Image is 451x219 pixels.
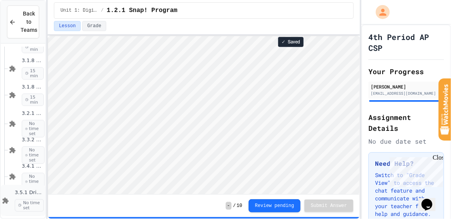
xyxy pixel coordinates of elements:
span: 3.3.2 Digital StoryTelling Programming Assessment [22,137,44,143]
span: Back to Teams [21,10,37,34]
span: / [101,7,104,14]
span: No time set [22,120,45,138]
h3: Need Help? [375,159,437,168]
span: Unit 1: Digital Information [60,7,98,14]
div: Chat with us now!Close [3,3,54,49]
span: 15 min [22,67,44,80]
iframe: chat widget [387,154,443,187]
span: 3.5.1 Drivers License Program [15,189,44,196]
span: No time set [22,173,45,191]
iframe: Snap! Programming Environment [48,36,359,194]
span: 3.1.8 Modern Art with Polygons Exploring Motion Part 1 [22,57,44,64]
button: Lesson [54,21,81,31]
div: My Account [368,3,392,21]
div: No due date set [368,137,444,146]
span: Saved [288,39,300,45]
span: 15 min [22,94,44,106]
button: Back to Teams [7,5,39,38]
span: 1.2.1 Snap! Program [107,6,177,15]
span: / [233,203,236,209]
span: 25 min [22,41,44,53]
button: Grade [82,21,106,31]
span: 10 [237,203,242,209]
span: No time set [22,146,45,164]
div: [EMAIL_ADDRESS][DOMAIN_NAME] [371,90,442,96]
span: - [226,202,232,210]
span: 3.2.1 Polygon Problem Solving Assignment [22,110,44,117]
h1: 4th Period AP CSP [368,31,444,53]
button: Submit Answer [304,200,353,212]
p: Switch to "Grade View" to access the chat feature and communicate with your teacher for help and ... [375,171,437,218]
h2: Assignment Details [368,112,444,134]
span: 3.1.8 Modern Art with Polygons Exploring Motion Angles and Turning Part 2 [22,84,44,90]
span: No time set [15,199,44,212]
span: 3.4.1 Operators Porgram [22,163,44,170]
h2: Your Progress [368,66,444,77]
iframe: chat widget [418,188,443,211]
div: [PERSON_NAME] [371,83,442,90]
span: ✓ [282,39,285,45]
button: Review pending [249,199,301,212]
span: Submit Answer [311,203,347,209]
